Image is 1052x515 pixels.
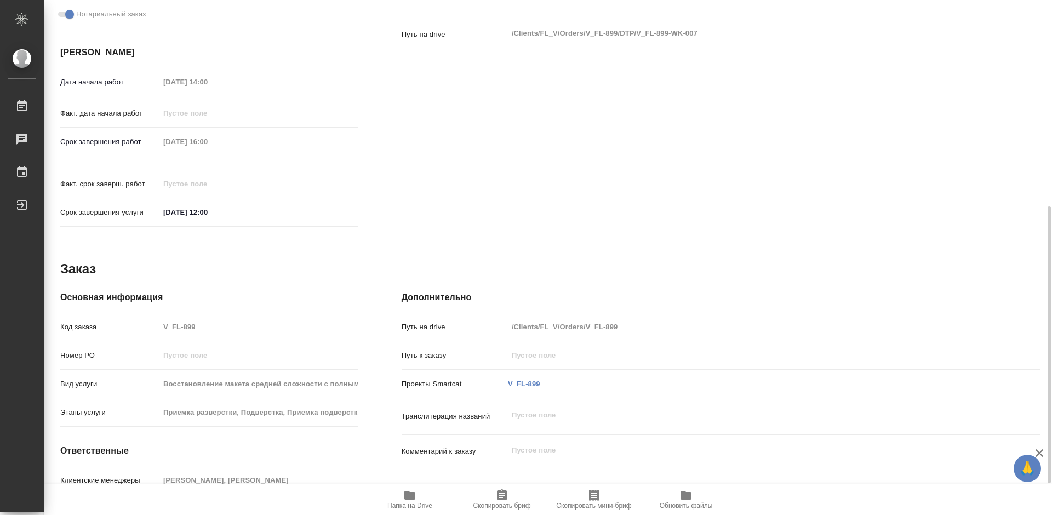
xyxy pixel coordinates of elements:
[159,472,358,488] input: Пустое поле
[60,379,159,390] p: Вид услуги
[159,404,358,420] input: Пустое поле
[60,136,159,147] p: Срок завершения работ
[60,207,159,218] p: Срок завершения услуги
[402,446,508,457] p: Комментарий к заказу
[508,319,987,335] input: Пустое поле
[402,291,1040,304] h4: Дополнительно
[60,407,159,418] p: Этапы услуги
[60,350,159,361] p: Номер РО
[660,502,713,510] span: Обновить файлы
[159,134,255,150] input: Пустое поле
[508,347,987,363] input: Пустое поле
[548,484,640,515] button: Скопировать мини-бриф
[159,176,255,192] input: Пустое поле
[556,502,631,510] span: Скопировать мини-бриф
[60,46,358,59] h4: [PERSON_NAME]
[508,380,540,388] a: V_FL-899
[159,319,358,335] input: Пустое поле
[76,9,146,20] span: Нотариальный заказ
[159,204,255,220] input: ✎ Введи что-нибудь
[60,179,159,190] p: Факт. срок заверш. работ
[402,411,508,422] p: Транслитерация названий
[60,444,358,457] h4: Ответственные
[159,347,358,363] input: Пустое поле
[402,29,508,40] p: Путь на drive
[60,77,159,88] p: Дата начала работ
[387,502,432,510] span: Папка на Drive
[402,322,508,333] p: Путь на drive
[60,475,159,486] p: Клиентские менеджеры
[364,484,456,515] button: Папка на Drive
[60,108,159,119] p: Факт. дата начала работ
[60,291,358,304] h4: Основная информация
[640,484,732,515] button: Обновить файлы
[60,322,159,333] p: Код заказа
[473,502,530,510] span: Скопировать бриф
[508,24,987,43] textarea: /Clients/FL_V/Orders/V_FL-899/DTP/V_FL-899-WK-007
[402,379,508,390] p: Проекты Smartcat
[159,105,255,121] input: Пустое поле
[60,260,96,278] h2: Заказ
[159,376,358,392] input: Пустое поле
[402,350,508,361] p: Путь к заказу
[1018,457,1037,480] span: 🙏
[1014,455,1041,482] button: 🙏
[456,484,548,515] button: Скопировать бриф
[159,74,255,90] input: Пустое поле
